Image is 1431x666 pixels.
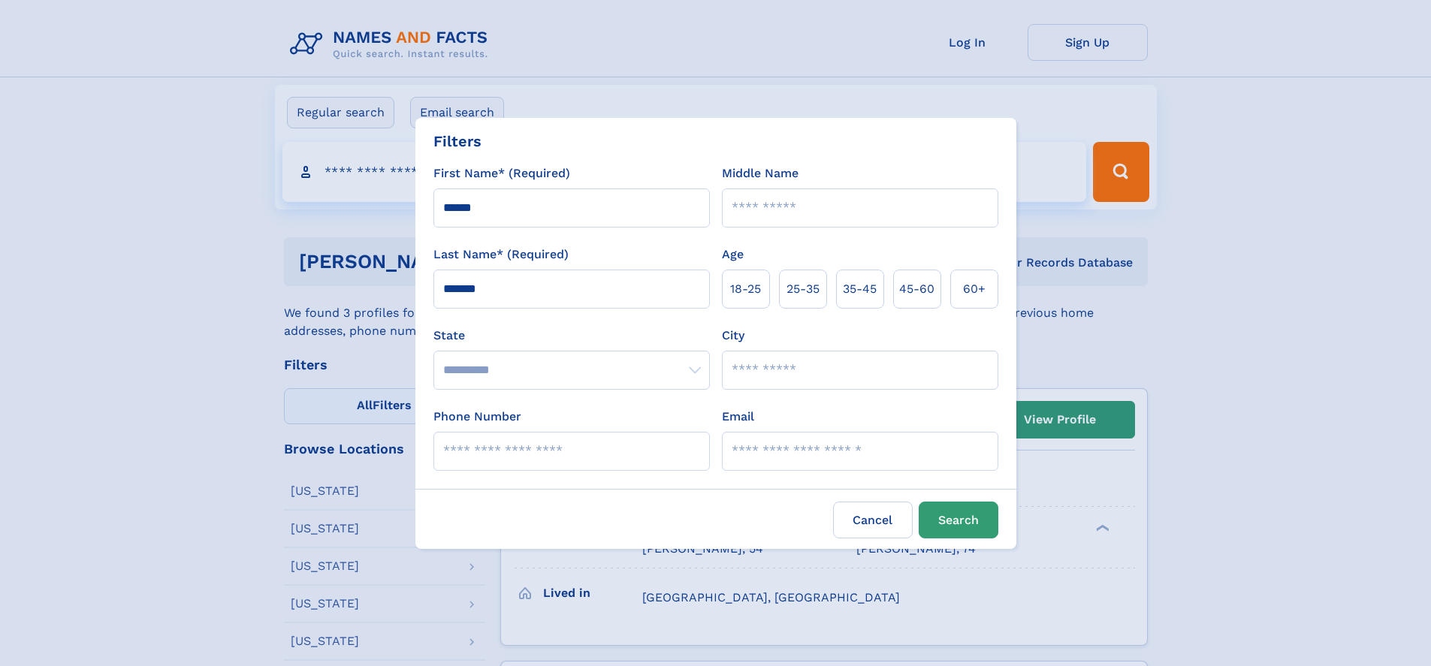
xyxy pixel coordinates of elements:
[730,280,761,298] span: 18‑25
[433,327,710,345] label: State
[722,246,744,264] label: Age
[843,280,877,298] span: 35‑45
[722,327,744,345] label: City
[963,280,986,298] span: 60+
[786,280,820,298] span: 25‑35
[833,502,913,538] label: Cancel
[722,164,799,182] label: Middle Name
[433,408,521,426] label: Phone Number
[899,280,934,298] span: 45‑60
[919,502,998,538] button: Search
[722,408,754,426] label: Email
[433,164,570,182] label: First Name* (Required)
[433,246,569,264] label: Last Name* (Required)
[433,130,482,152] div: Filters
